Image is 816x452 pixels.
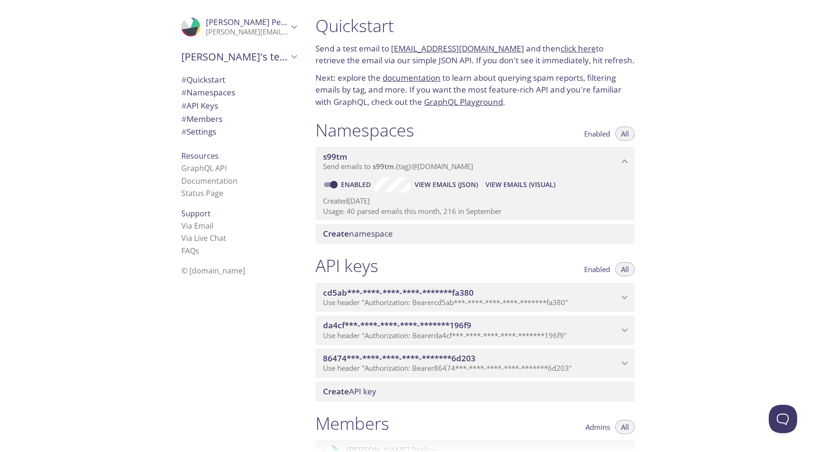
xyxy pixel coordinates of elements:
[181,208,211,219] span: Support
[580,420,616,434] button: Admins
[615,127,635,141] button: All
[424,96,503,107] a: GraphQL Playground
[174,99,304,112] div: API Keys
[323,162,473,171] span: Send emails to . {tag} @[DOMAIN_NAME]
[315,72,635,108] p: Next: explore the to learn about querying spam reports, filtering emails by tag, and more. If you...
[615,420,635,434] button: All
[181,126,216,137] span: Settings
[174,11,304,43] div: Ivan Petkov
[174,44,304,69] div: Ivan's team
[174,73,304,86] div: Quickstart
[315,224,635,244] div: Create namespace
[391,43,524,54] a: [EMAIL_ADDRESS][DOMAIN_NAME]
[315,43,635,67] p: Send a test email to and then to retrieve the email via our simple JSON API. If you don't see it ...
[340,180,374,189] a: Enabled
[181,163,227,173] a: GraphQL API
[323,228,393,239] span: namespace
[315,413,389,434] h1: Members
[181,113,187,124] span: #
[578,127,616,141] button: Enabled
[181,74,225,85] span: Quickstart
[181,126,187,137] span: #
[174,112,304,126] div: Members
[315,147,635,176] div: s99tm namespace
[174,86,304,99] div: Namespaces
[315,382,635,401] div: Create API Key
[578,262,616,276] button: Enabled
[174,125,304,138] div: Team Settings
[323,228,349,239] span: Create
[615,262,635,276] button: All
[181,265,245,276] span: © [DOMAIN_NAME]
[323,151,347,162] span: s99tm
[415,179,478,190] span: View Emails (JSON)
[323,206,627,216] p: Usage: 40 parsed emails this month, 216 in September
[181,87,235,98] span: Namespaces
[181,233,226,243] a: Via Live Chat
[181,100,187,111] span: #
[482,177,559,192] button: View Emails (Visual)
[315,119,414,141] h1: Namespaces
[769,405,797,433] iframe: Help Scout Beacon - Open
[181,100,218,111] span: API Keys
[323,386,349,397] span: Create
[315,255,378,276] h1: API keys
[382,72,441,83] a: documentation
[315,15,635,36] h1: Quickstart
[181,113,222,124] span: Members
[411,177,482,192] button: View Emails (JSON)
[181,87,187,98] span: #
[181,50,288,63] span: [PERSON_NAME]'s team
[181,221,213,231] a: Via Email
[373,162,394,171] span: s99tm
[206,27,288,37] p: [PERSON_NAME][EMAIL_ADDRESS][PERSON_NAME]
[323,196,627,206] p: Created [DATE]
[181,74,187,85] span: #
[181,188,223,198] a: Status Page
[485,179,555,190] span: View Emails (Visual)
[195,246,199,256] span: s
[181,151,219,161] span: Resources
[323,386,376,397] span: API key
[561,43,596,54] a: click here
[181,176,238,186] a: Documentation
[181,246,199,256] a: FAQ
[206,17,297,27] span: [PERSON_NAME] Petkov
